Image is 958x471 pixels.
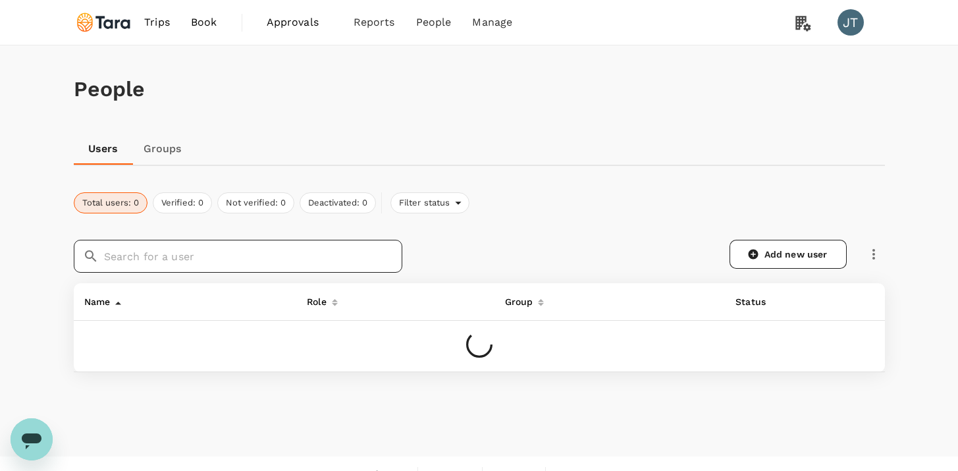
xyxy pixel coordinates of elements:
[74,77,885,101] h1: People
[153,192,212,213] button: Verified: 0
[144,14,170,30] span: Trips
[217,192,294,213] button: Not verified: 0
[730,240,847,269] a: Add new user
[354,14,395,30] span: Reports
[391,197,456,209] span: Filter status
[267,14,333,30] span: Approvals
[74,8,134,37] img: Tara Climate Ltd
[133,133,192,165] a: Groups
[472,14,512,30] span: Manage
[416,14,452,30] span: People
[74,192,147,213] button: Total users: 0
[300,192,376,213] button: Deactivated: 0
[104,240,402,273] input: Search for a user
[11,418,53,460] iframe: Button to launch messaging window
[302,289,327,310] div: Role
[79,289,111,310] div: Name
[838,9,864,36] div: JT
[191,14,217,30] span: Book
[74,133,133,165] a: Users
[390,192,470,213] div: Filter status
[500,289,533,310] div: Group
[725,283,804,321] th: Status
